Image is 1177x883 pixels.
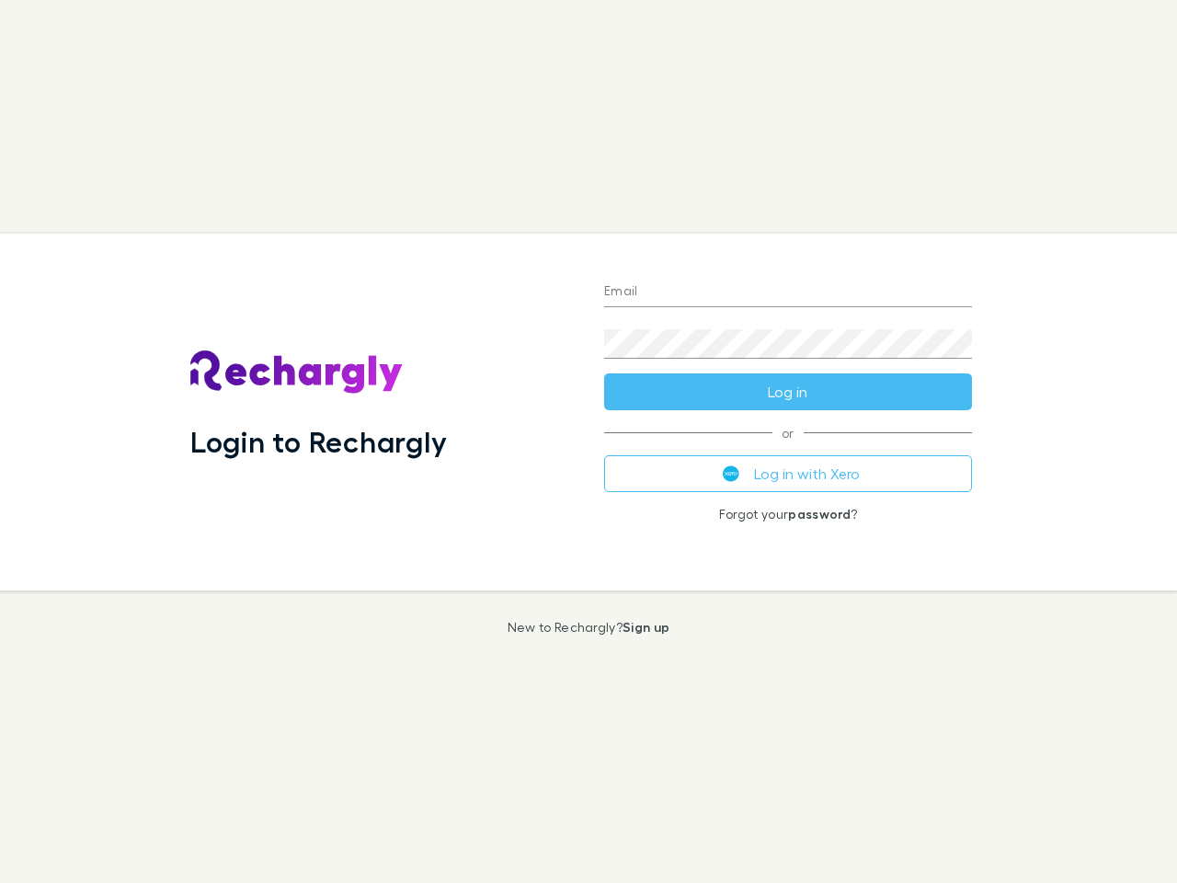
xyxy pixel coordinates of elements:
span: or [604,432,972,433]
h1: Login to Rechargly [190,424,447,459]
button: Log in with Xero [604,455,972,492]
button: Log in [604,373,972,410]
img: Rechargly's Logo [190,350,404,395]
p: New to Rechargly? [508,620,670,635]
img: Xero's logo [723,465,739,482]
a: Sign up [623,619,669,635]
p: Forgot your ? [604,507,972,522]
a: password [788,506,851,522]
